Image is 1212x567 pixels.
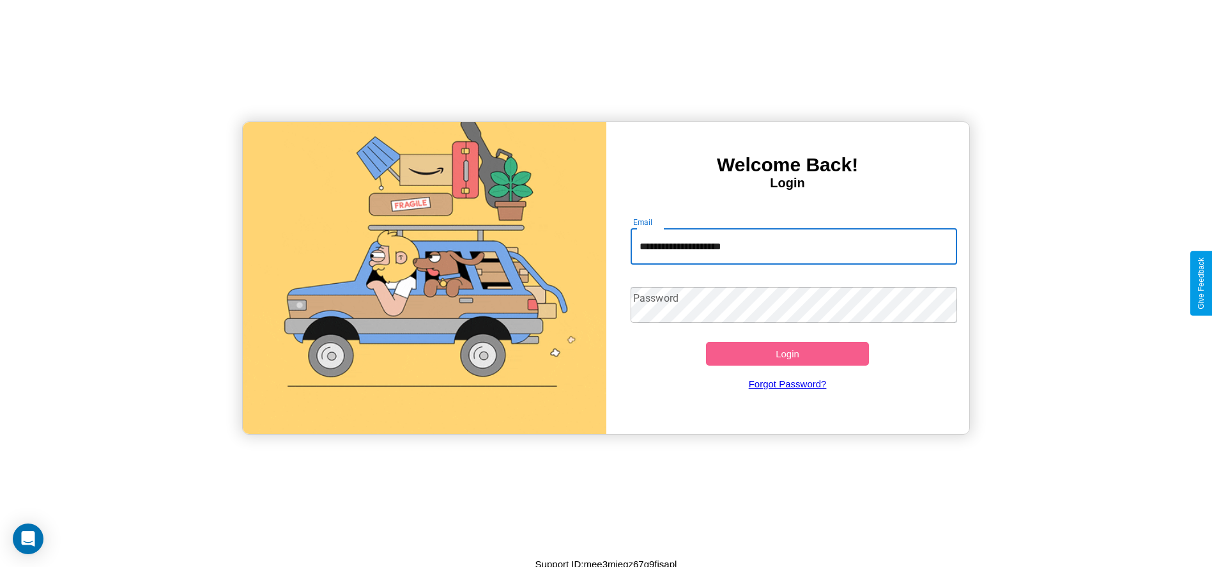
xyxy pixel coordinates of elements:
[706,342,870,366] button: Login
[1197,258,1206,309] div: Give Feedback
[13,524,43,554] div: Open Intercom Messenger
[606,176,969,190] h4: Login
[243,122,606,434] img: gif
[606,154,969,176] h3: Welcome Back!
[624,366,951,402] a: Forgot Password?
[633,217,653,228] label: Email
